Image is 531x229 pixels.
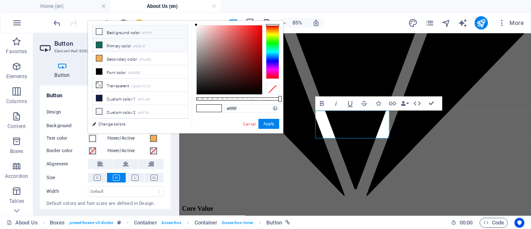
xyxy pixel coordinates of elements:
button: Data Bindings [400,96,410,111]
h4: Button [40,62,88,79]
a: Change colors [88,119,184,129]
button: publish [475,16,488,30]
button: Bold (Ctrl+B) [315,96,329,111]
a: Click to cancel selection. Double-click to open Pages [7,218,38,228]
button: Confirm (Ctrl+⏎) [425,96,438,111]
h6: 85% [291,18,304,28]
button: Link [386,96,399,111]
li: Custom color 2 [93,105,188,118]
i: Reload page [119,18,128,28]
i: On resize automatically adjust zoom level to fit chosen device. [312,19,320,27]
h6: Session time [451,218,473,228]
label: Alignment [46,159,88,169]
h3: Element #ed-868217575 [54,47,154,55]
h4: Button [40,86,171,101]
label: Size [46,173,88,183]
label: Design [46,107,88,117]
small: #f3ad56 [139,57,151,63]
span: #ffffff [209,105,222,112]
i: Pages (Ctrl+Alt+S) [425,18,434,28]
span: Click to select. Double-click to edit [266,218,282,228]
button: HTML [411,96,424,111]
small: #eff1fb [138,110,149,116]
label: Hover/Active [107,133,149,143]
i: Publish [476,18,486,28]
button: Code [480,218,508,228]
button: 85% [278,18,308,28]
div: Clear Color Selection [266,83,279,95]
span: . boxes-box [161,218,182,228]
label: Background [46,121,88,131]
small: rgba(0,0,0,.0) [132,84,151,89]
li: Custom color 1 [93,92,188,105]
i: Undo: Change background (Ctrl+Z) [52,18,62,28]
span: 00 00 [460,218,473,228]
label: Border color [46,146,88,156]
button: Icons [372,96,385,111]
button: pages [425,18,435,28]
button: reload [118,18,128,28]
nav: breadcrumb [50,218,290,228]
i: This element is linked [285,220,290,225]
p: Tables [9,198,24,204]
span: #ffffff [197,105,209,112]
button: Apply [258,119,279,129]
p: Content [7,123,26,130]
small: #0f1a45 [138,97,150,103]
span: . preset-boxes-v3-doctor [68,218,114,228]
button: More [494,16,527,30]
h2: Button [54,40,171,47]
small: #ffffff [142,30,152,36]
i: AI Writer [458,18,468,28]
button: Strikethrough [358,96,371,111]
span: More [498,19,524,27]
i: Design (Ctrl+Alt+Y) [408,18,418,28]
p: Favorites [6,48,27,55]
button: Usercentrics [514,218,524,228]
a: Cancel [242,121,256,127]
button: design [408,18,418,28]
p: Columns [6,98,27,105]
button: undo [52,18,62,28]
p: Accordion [5,173,28,180]
button: Italic (Ctrl+I) [329,96,343,111]
li: Font color [93,65,188,79]
button: navigator [441,18,451,28]
small: #000000 [128,70,140,76]
div: Default colors and font sizes are defined in Design. [46,200,164,207]
li: Transparent [93,79,188,92]
button: Underline (Ctrl+U) [343,96,357,111]
span: Click to select. Double-click to edit [195,218,218,228]
p: Elements [6,73,27,80]
i: Save (Ctrl+S) [135,18,145,28]
p: Boxes [10,148,24,155]
span: Click to select. Double-click to edit [134,218,157,228]
label: Hover/Active [107,146,149,156]
label: Width [46,189,88,194]
button: save [135,18,145,28]
span: : [465,219,467,226]
h4: About Us (en) [110,2,221,11]
span: Code [483,218,504,228]
i: Navigator [441,18,451,28]
li: Secondary color [93,52,188,65]
li: Primary color [93,39,188,52]
small: #0e6c5f [133,44,145,49]
label: Text color [46,133,88,143]
button: text_generator [458,18,468,28]
span: . boxes-box-inner [221,218,254,228]
li: Background color [93,25,188,39]
span: Click to select. Double-click to edit [50,218,65,228]
i: This element is a customizable preset [117,220,121,225]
